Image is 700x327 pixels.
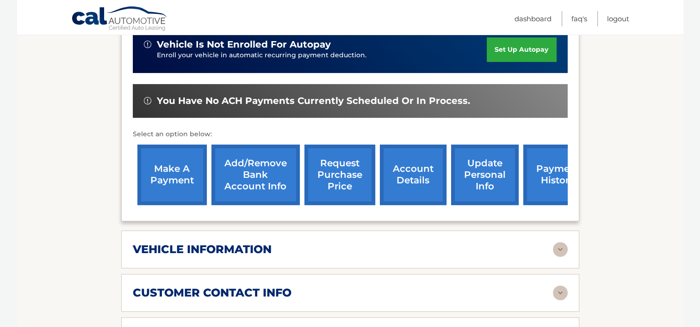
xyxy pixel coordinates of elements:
img: accordion-rest.svg [553,242,568,257]
a: FAQ's [571,11,587,26]
img: accordion-rest.svg [553,285,568,300]
a: Dashboard [514,11,551,26]
a: request purchase price [304,145,375,205]
span: vehicle is not enrolled for autopay [157,39,331,50]
a: set up autopay [487,37,556,62]
p: Select an option below: [133,129,568,140]
span: You have no ACH payments currently scheduled or in process. [157,95,470,107]
a: make a payment [137,145,207,205]
img: alert-white.svg [144,41,151,48]
h2: customer contact info [133,286,291,300]
img: alert-white.svg [144,97,151,104]
p: Enroll your vehicle in automatic recurring payment deduction. [157,50,487,61]
a: Cal Automotive [71,6,168,33]
a: payment history [523,145,593,205]
a: Add/Remove bank account info [211,145,300,205]
a: Logout [607,11,629,26]
h2: vehicle information [133,242,272,256]
a: account details [380,145,446,205]
a: update personal info [451,145,519,205]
